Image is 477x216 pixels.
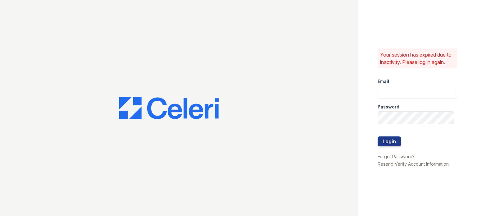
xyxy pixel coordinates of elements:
[378,161,449,167] a: Resend Verify Account Information
[378,136,401,146] button: Login
[378,104,399,110] label: Password
[380,51,455,66] p: Your session has expired due to inactivity. Please log in again.
[378,78,389,85] label: Email
[378,154,415,159] a: Forgot Password?
[119,97,219,119] img: CE_Logo_Blue-a8612792a0a2168367f1c8372b55b34899dd931a85d93a1a3d3e32e68fde9ad4.png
